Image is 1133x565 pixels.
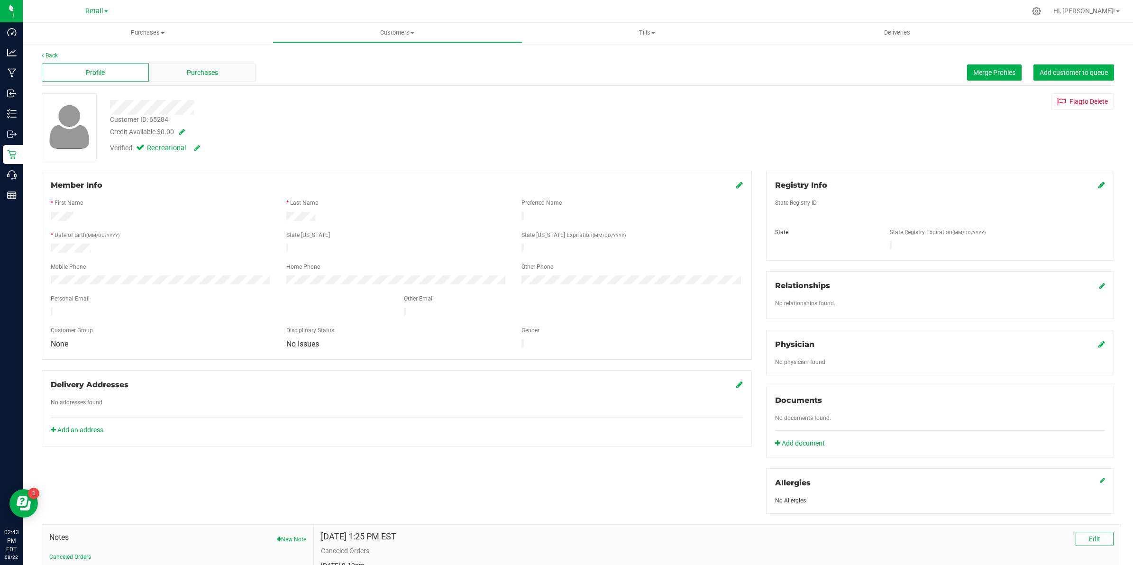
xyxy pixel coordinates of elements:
[9,489,38,518] iframe: Resource center
[772,23,1022,43] a: Deliveries
[7,170,17,180] inline-svg: Call Center
[110,115,168,125] div: Customer ID: 65284
[521,231,626,239] label: State [US_STATE] Expiration
[775,299,835,308] label: No relationships found.
[521,199,562,207] label: Preferred Name
[51,426,103,434] a: Add an address
[4,528,18,554] p: 02:43 PM EDT
[28,488,39,499] iframe: Resource center unread badge
[7,191,17,200] inline-svg: Reports
[23,28,273,37] span: Purchases
[286,231,330,239] label: State [US_STATE]
[775,199,817,207] label: State Registry ID
[871,28,923,37] span: Deliveries
[952,230,986,235] span: (MM/DD/YYYY)
[51,181,102,190] span: Member Info
[110,143,200,154] div: Verified:
[286,326,334,335] label: Disciplinary Status
[273,23,522,43] a: Customers
[973,69,1015,76] span: Merge Profiles
[4,554,18,561] p: 08/22
[1031,7,1042,16] div: Manage settings
[1051,93,1114,109] button: Flagto Delete
[51,339,68,348] span: None
[593,233,626,238] span: (MM/DD/YYYY)
[775,396,822,405] span: Documents
[1089,535,1100,543] span: Edit
[775,281,830,290] span: Relationships
[1033,64,1114,81] button: Add customer to queue
[7,48,17,57] inline-svg: Analytics
[55,231,119,239] label: Date of Birth
[286,263,320,271] label: Home Phone
[1053,7,1115,15] span: Hi, [PERSON_NAME]!
[277,535,306,544] button: New Note
[55,199,83,207] label: First Name
[321,546,1114,556] p: Canceled Orders
[775,340,814,349] span: Physician
[775,478,811,487] span: Allergies
[7,129,17,139] inline-svg: Outbound
[187,68,218,78] span: Purchases
[51,398,102,407] label: No addresses found
[404,294,434,303] label: Other Email
[290,199,318,207] label: Last Name
[775,496,1105,505] div: No Allergies
[45,102,94,151] img: user-icon.png
[7,109,17,118] inline-svg: Inventory
[51,326,93,335] label: Customer Group
[85,7,103,15] span: Retail
[7,150,17,159] inline-svg: Retail
[49,553,91,561] button: Canceled Orders
[23,23,273,43] a: Purchases
[775,359,827,365] span: No physician found.
[967,64,1022,81] button: Merge Profiles
[51,263,86,271] label: Mobile Phone
[286,339,319,348] span: No Issues
[775,438,830,448] a: Add document
[321,532,396,541] h4: [DATE] 1:25 PM EST
[110,127,639,137] div: Credit Available:
[273,28,522,37] span: Customers
[86,68,105,78] span: Profile
[7,89,17,98] inline-svg: Inbound
[523,28,772,37] span: Tills
[157,128,174,136] span: $0.00
[768,228,883,237] div: State
[51,380,128,389] span: Delivery Addresses
[521,326,539,335] label: Gender
[7,27,17,37] inline-svg: Dashboard
[51,294,90,303] label: Personal Email
[521,263,553,271] label: Other Phone
[890,228,986,237] label: State Registry Expiration
[1076,532,1114,546] button: Edit
[775,181,827,190] span: Registry Info
[775,415,831,421] span: No documents found.
[7,68,17,78] inline-svg: Manufacturing
[49,532,306,543] span: Notes
[522,23,772,43] a: Tills
[147,143,185,154] span: Recreational
[86,233,119,238] span: (MM/DD/YYYY)
[1040,69,1108,76] span: Add customer to queue
[42,52,58,59] a: Back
